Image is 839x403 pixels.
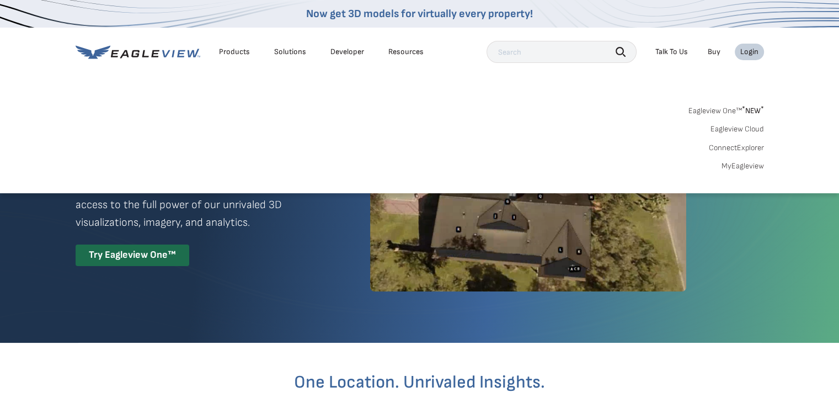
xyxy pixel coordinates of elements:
[708,47,720,57] a: Buy
[722,161,764,171] a: MyEagleview
[76,245,189,266] div: Try Eagleview One™
[219,47,250,57] div: Products
[306,7,533,20] a: Now get 3D models for virtually every property!
[84,374,756,391] h2: One Location. Unrivaled Insights.
[710,124,764,134] a: Eagleview Cloud
[709,143,764,153] a: ConnectExplorer
[388,47,424,57] div: Resources
[487,41,637,63] input: Search
[688,103,764,115] a: Eagleview One™*NEW*
[742,106,764,115] span: NEW
[76,178,330,231] p: A premium digital experience that provides seamless access to the full power of our unrivaled 3D ...
[330,47,364,57] a: Developer
[740,47,758,57] div: Login
[274,47,306,57] div: Solutions
[655,47,688,57] div: Talk To Us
